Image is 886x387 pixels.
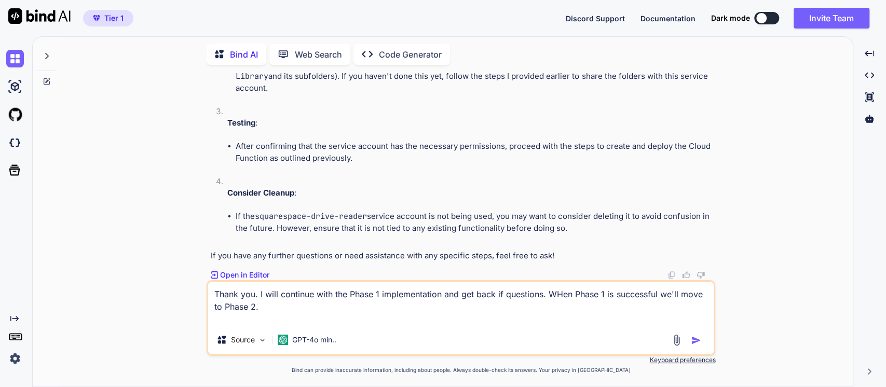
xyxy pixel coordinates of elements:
img: chat [6,50,24,67]
strong: Consider Cleanup [227,188,294,198]
img: like [682,271,690,279]
p: GPT-4o min.. [292,335,336,345]
img: premium [93,15,100,21]
img: attachment [671,334,683,346]
button: Invite Team [794,8,869,29]
img: icon [691,335,701,345]
p: Source [231,335,255,345]
img: GPT-4o mini [278,335,288,345]
button: Discord Support [566,13,625,24]
span: Documentation [640,14,696,23]
p: If you have any further questions or need assistance with any specific steps, feel free to ask! [211,250,713,262]
p: : [227,117,713,129]
li: Ensure that this service account has been granted Viewer access to the relevant Google Drive fold... [236,59,713,94]
img: githubLight [6,106,24,123]
textarea: Thank you. I will continue with the Phase 1 implementation and get back if questions. WHen Phase ... [208,282,714,325]
img: settings [6,350,24,367]
li: If the service account is not being used, you may want to consider deleting it to avoid confusion... [236,211,713,234]
p: Open in Editor [220,270,269,280]
span: Discord Support [566,14,625,23]
img: Pick Models [258,336,267,344]
li: After confirming that the service account has the necessary permissions, proceed with the steps t... [236,141,713,164]
img: dislike [697,271,705,279]
span: Tier 1 [104,13,124,23]
p: Code Generator [379,48,442,61]
span: Dark mode [711,13,750,23]
img: ai-studio [6,78,24,95]
button: Documentation [640,13,696,24]
p: Keyboard preferences [207,356,715,364]
button: premiumTier 1 [83,10,133,26]
p: Bind AI [230,48,258,61]
p: : [227,187,713,199]
p: Bind can provide inaccurate information, including about people. Always double-check its answers.... [207,366,715,374]
img: Bind AI [8,8,71,24]
img: copy [667,271,676,279]
img: darkCloudIdeIcon [6,134,24,151]
strong: Testing [227,118,255,128]
code: squarespace-drive-reader [255,211,367,222]
p: Web Search [295,48,342,61]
